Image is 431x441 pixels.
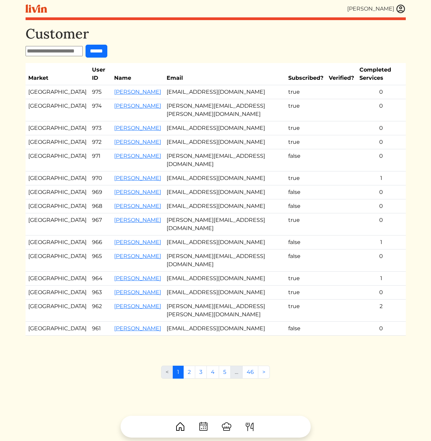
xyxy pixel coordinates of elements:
[26,135,89,149] td: [GEOGRAPHIC_DATA]
[357,213,405,235] td: 0
[26,85,89,99] td: [GEOGRAPHIC_DATA]
[164,99,286,121] td: [PERSON_NAME][EMAIL_ADDRESS][PERSON_NAME][DOMAIN_NAME]
[357,300,405,322] td: 2
[89,272,112,286] td: 964
[114,253,161,259] a: [PERSON_NAME]
[286,121,326,135] td: true
[164,322,286,336] td: [EMAIL_ADDRESS][DOMAIN_NAME]
[89,99,112,121] td: 974
[175,421,186,432] img: House-9bf13187bcbb5817f509fe5e7408150f90897510c4275e13d0d5fca38e0b5951.svg
[89,235,112,249] td: 966
[114,189,161,195] a: [PERSON_NAME]
[357,235,405,249] td: 1
[114,103,161,109] a: [PERSON_NAME]
[26,63,89,85] th: Market
[164,249,286,272] td: [PERSON_NAME][EMAIL_ADDRESS][DOMAIN_NAME]
[244,421,255,432] img: ForkKnife-55491504ffdb50bab0c1e09e7649658475375261d09fd45db06cec23bce548bf.svg
[357,99,405,121] td: 0
[89,300,112,322] td: 962
[258,366,270,379] a: Next
[89,249,112,272] td: 965
[357,85,405,99] td: 0
[164,286,286,300] td: [EMAIL_ADDRESS][DOMAIN_NAME]
[26,121,89,135] td: [GEOGRAPHIC_DATA]
[164,272,286,286] td: [EMAIL_ADDRESS][DOMAIN_NAME]
[326,63,357,85] th: Verified?
[26,249,89,272] td: [GEOGRAPHIC_DATA]
[357,249,405,272] td: 0
[286,235,326,249] td: false
[89,121,112,135] td: 973
[114,203,161,209] a: [PERSON_NAME]
[164,199,286,213] td: [EMAIL_ADDRESS][DOMAIN_NAME]
[161,366,270,384] nav: Pages
[286,199,326,213] td: false
[89,171,112,185] td: 970
[286,185,326,199] td: false
[114,175,161,181] a: [PERSON_NAME]
[357,121,405,135] td: 0
[26,213,89,235] td: [GEOGRAPHIC_DATA]
[114,325,161,332] a: [PERSON_NAME]
[357,171,405,185] td: 1
[89,286,112,300] td: 963
[357,286,405,300] td: 0
[347,5,394,13] div: [PERSON_NAME]
[114,153,161,159] a: [PERSON_NAME]
[164,185,286,199] td: [EMAIL_ADDRESS][DOMAIN_NAME]
[26,26,406,42] h1: Customer
[396,4,406,14] img: user_account-e6e16d2ec92f44fc35f99ef0dc9cddf60790bfa021a6ecb1c896eb5d2907b31c.svg
[26,322,89,336] td: [GEOGRAPHIC_DATA]
[26,235,89,249] td: [GEOGRAPHIC_DATA]
[357,63,405,85] th: Completed Services
[219,366,231,379] a: 5
[164,85,286,99] td: [EMAIL_ADDRESS][DOMAIN_NAME]
[89,85,112,99] td: 975
[357,135,405,149] td: 0
[26,199,89,213] td: [GEOGRAPHIC_DATA]
[286,249,326,272] td: false
[114,217,161,223] a: [PERSON_NAME]
[357,185,405,199] td: 0
[26,171,89,185] td: [GEOGRAPHIC_DATA]
[26,286,89,300] td: [GEOGRAPHIC_DATA]
[164,121,286,135] td: [EMAIL_ADDRESS][DOMAIN_NAME]
[26,185,89,199] td: [GEOGRAPHIC_DATA]
[286,171,326,185] td: true
[357,322,405,336] td: 0
[89,185,112,199] td: 969
[286,85,326,99] td: true
[357,199,405,213] td: 0
[242,366,258,379] a: 46
[164,213,286,235] td: [PERSON_NAME][EMAIL_ADDRESS][DOMAIN_NAME]
[89,213,112,235] td: 967
[114,125,161,131] a: [PERSON_NAME]
[286,99,326,121] td: true
[26,272,89,286] td: [GEOGRAPHIC_DATA]
[26,4,47,13] img: livin-logo-a0d97d1a881af30f6274990eb6222085a2533c92bbd1e4f22c21b4f0d0e3210c.svg
[164,135,286,149] td: [EMAIL_ADDRESS][DOMAIN_NAME]
[89,135,112,149] td: 972
[286,149,326,171] td: false
[164,171,286,185] td: [EMAIL_ADDRESS][DOMAIN_NAME]
[114,303,161,309] a: [PERSON_NAME]
[286,272,326,286] td: true
[114,275,161,282] a: [PERSON_NAME]
[198,421,209,432] img: CalendarDots-5bcf9d9080389f2a281d69619e1c85352834be518fbc73d9501aef674afc0d57.svg
[89,149,112,171] td: 971
[286,322,326,336] td: false
[164,149,286,171] td: [PERSON_NAME][EMAIL_ADDRESS][DOMAIN_NAME]
[286,286,326,300] td: true
[286,63,326,85] th: Subscribed?
[26,149,89,171] td: [GEOGRAPHIC_DATA]
[111,63,164,85] th: Name
[183,366,195,379] a: 2
[114,89,161,95] a: [PERSON_NAME]
[114,139,161,145] a: [PERSON_NAME]
[164,63,286,85] th: Email
[286,135,326,149] td: true
[26,300,89,322] td: [GEOGRAPHIC_DATA]
[286,213,326,235] td: true
[26,99,89,121] td: [GEOGRAPHIC_DATA]
[195,366,207,379] a: 3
